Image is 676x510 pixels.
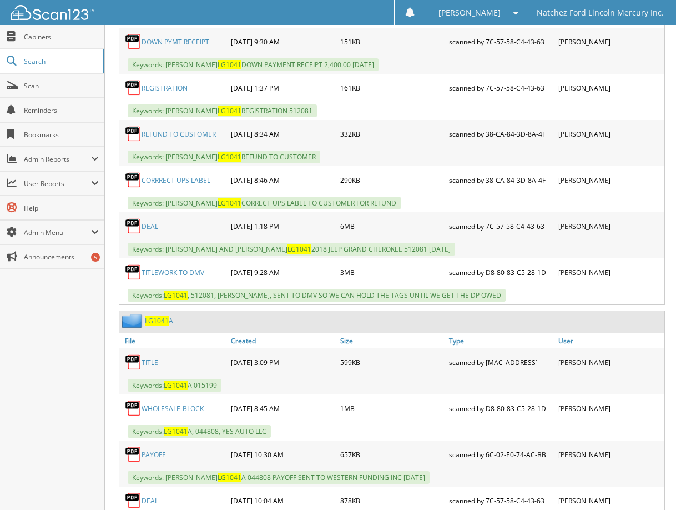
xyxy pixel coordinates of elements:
span: Search [24,57,97,66]
span: Help [24,203,99,213]
a: TITLE [142,358,158,367]
span: Keywords: [PERSON_NAME] CORRECT UPS LABEL TO CUSTOMER FOR REFUND [128,197,401,209]
span: LG1041 [164,291,188,300]
div: [PERSON_NAME] [556,397,664,419]
a: LG1041A [145,316,173,326]
span: LG1041 [218,198,241,208]
div: scanned by 38-CA-84-3D-8A-4F [446,123,555,145]
div: scanned by 38-CA-84-3D-8A-4F [446,169,555,191]
a: File [119,333,228,348]
a: REFUND TO CUSTOMER [142,129,216,139]
div: 1MB [337,397,446,419]
div: [PERSON_NAME] [556,215,664,237]
div: 151KB [337,31,446,53]
span: Keywords: [PERSON_NAME] A 044808 PAYOFF SENT TO WESTERN FUNDING INC [DATE] [128,471,430,484]
span: Keywords: A, 044808, YES AUTO LLC [128,425,271,438]
div: [PERSON_NAME] [556,77,664,99]
div: [DATE] 10:30 AM [228,443,337,466]
div: [DATE] 8:45 AM [228,397,337,419]
div: [PERSON_NAME] [556,351,664,373]
img: PDF.png [125,400,142,417]
div: [DATE] 9:28 AM [228,261,337,283]
span: Keywords: [PERSON_NAME] REFUND TO CUSTOMER [128,151,320,163]
div: [DATE] 8:46 AM [228,169,337,191]
a: DOWN PYMT RECEIPT [142,37,209,47]
div: [DATE] 8:34 AM [228,123,337,145]
div: scanned by 6C-02-E0-74-AC-BB [446,443,555,466]
img: PDF.png [125,264,142,281]
div: [DATE] 1:37 PM [228,77,337,99]
a: TITLEWORK TO DMV [142,268,204,277]
span: Natchez Ford Lincoln Mercury Inc. [537,9,664,16]
div: 599KB [337,351,446,373]
div: 3MB [337,261,446,283]
img: PDF.png [125,354,142,371]
span: Admin Menu [24,228,91,237]
a: Size [337,333,446,348]
a: DEAL [142,496,158,506]
div: 332KB [337,123,446,145]
span: Admin Reports [24,154,91,164]
img: PDF.png [125,126,142,142]
span: [PERSON_NAME] [438,9,501,16]
div: [DATE] 1:18 PM [228,215,337,237]
img: PDF.png [125,33,142,50]
div: scanned by D8-80-83-C5-28-1D [446,261,555,283]
div: 657KB [337,443,446,466]
span: Bookmarks [24,130,99,139]
div: 5 [91,253,100,262]
div: 290KB [337,169,446,191]
a: PAYOFF [142,450,165,459]
span: LG1041 [218,473,241,482]
a: User [556,333,664,348]
span: LG1041 [164,427,188,436]
a: CORRRECT UPS LABEL [142,176,210,185]
img: PDF.png [125,79,142,96]
div: [DATE] 9:30 AM [228,31,337,53]
span: Keywords: [PERSON_NAME] DOWN PAYMENT RECEIPT 2,400.00 [DATE] [128,58,379,71]
img: PDF.png [125,172,142,188]
a: Created [228,333,337,348]
iframe: Chat Widget [620,457,676,510]
a: WHOLESALE-BLOCK [142,404,204,413]
span: Keywords: , 512081, [PERSON_NAME], SENT TO DMV SO WE CAN HOLD THE TAGS UNTIL WE GET THE DP OWED [128,289,506,302]
img: scan123-logo-white.svg [11,5,94,20]
div: 6MB [337,215,446,237]
div: [PERSON_NAME] [556,31,664,53]
span: Keywords: A 015199 [128,379,221,392]
div: scanned by D8-80-83-C5-28-1D [446,397,555,419]
span: User Reports [24,179,91,188]
span: LG1041 [218,152,241,162]
img: folder2.png [122,314,145,328]
div: [PERSON_NAME] [556,261,664,283]
div: 161KB [337,77,446,99]
div: scanned by 7C-57-58-C4-43-63 [446,77,555,99]
div: [DATE] 3:09 PM [228,351,337,373]
div: scanned by 7C-57-58-C4-43-63 [446,31,555,53]
span: LG1041 [164,381,188,390]
a: Type [446,333,555,348]
a: REGISTRATION [142,83,188,93]
span: LG1041 [218,106,241,116]
a: DEAL [142,222,158,231]
span: Announcements [24,252,99,262]
div: [PERSON_NAME] [556,123,664,145]
div: [PERSON_NAME] [556,169,664,191]
span: Scan [24,81,99,91]
span: LG1041 [218,60,241,69]
div: scanned by [MAC_ADDRESS] [446,351,555,373]
div: [PERSON_NAME] [556,443,664,466]
img: PDF.png [125,218,142,234]
span: Keywords: [PERSON_NAME] AND [PERSON_NAME] 2018 JEEP GRAND CHEROKEE 512081 [DATE] [128,243,455,256]
span: Keywords: [PERSON_NAME] REGISTRATION 512081 [128,104,317,117]
img: PDF.png [125,446,142,463]
span: Reminders [24,106,99,115]
span: LG1041 [287,244,311,254]
span: Cabinets [24,32,99,42]
img: PDF.png [125,492,142,509]
div: scanned by 7C-57-58-C4-43-63 [446,215,555,237]
span: LG1041 [145,316,169,326]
